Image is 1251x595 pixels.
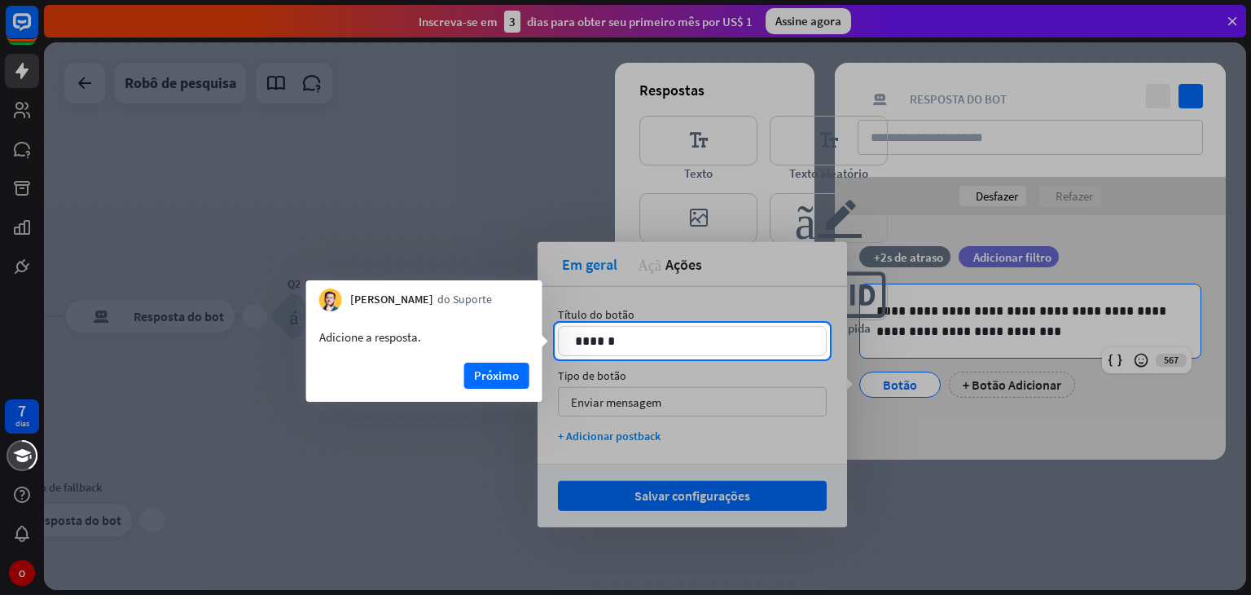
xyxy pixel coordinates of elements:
[350,292,433,306] font: [PERSON_NAME]
[319,329,421,345] font: Adicione a resposta.
[437,292,492,306] font: do Suporte
[464,363,529,389] button: Próximo
[474,368,519,383] font: Próximo
[13,7,62,55] button: Abra o widget de bate-papo do LiveChat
